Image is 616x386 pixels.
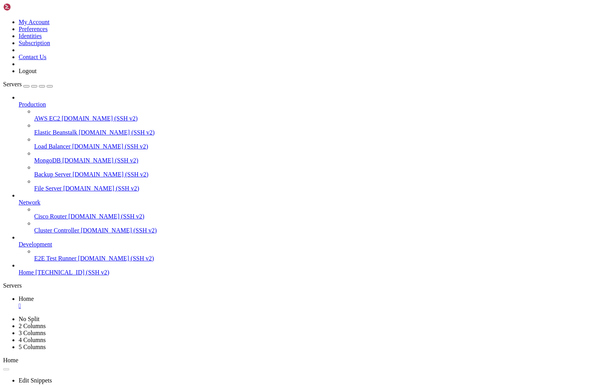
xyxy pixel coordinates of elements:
span: MongoDB [34,157,61,164]
li: File Server [DOMAIN_NAME] (SSH v2) [34,178,613,192]
span: Development [19,241,52,248]
a: 3 Columns [19,330,46,336]
li: Production [19,94,613,192]
li: E2E Test Runner [DOMAIN_NAME] (SSH v2) [34,248,613,262]
span: [DOMAIN_NAME] (SSH v2) [63,185,139,192]
a: Cisco Router [DOMAIN_NAME] (SSH v2) [34,213,613,220]
a: Cluster Controller [DOMAIN_NAME] (SSH v2) [34,227,613,234]
a: 4 Columns [19,337,46,343]
a: Edit Snippets [19,377,52,384]
span: [DOMAIN_NAME] (SSH v2) [72,143,148,150]
a: Home [19,295,613,309]
a: No Split [19,316,40,322]
a: Network [19,199,613,206]
li: Development [19,234,613,262]
span: [DOMAIN_NAME] (SSH v2) [73,171,149,178]
span: E2E Test Runner [34,255,77,262]
span: [TECHNICAL_ID] (SSH v2) [35,269,109,276]
a: Servers [3,81,53,87]
a: Home [TECHNICAL_ID] (SSH v2) [19,269,613,276]
span: Home [3,357,18,363]
a: MongoDB [DOMAIN_NAME] (SSH v2) [34,157,613,164]
span: Home [19,269,34,276]
a: Identities [19,33,42,39]
a: 5 Columns [19,344,46,350]
a: E2E Test Runner [DOMAIN_NAME] (SSH v2) [34,255,613,262]
li: Backup Server [DOMAIN_NAME] (SSH v2) [34,164,613,178]
span: Production [19,101,46,108]
li: Elastic Beanstalk [DOMAIN_NAME] (SSH v2) [34,122,613,136]
span: Backup Server [34,171,71,178]
a: Backup Server [DOMAIN_NAME] (SSH v2) [34,171,613,178]
li: AWS EC2 [DOMAIN_NAME] (SSH v2) [34,108,613,122]
span: Servers [3,81,22,87]
span: [DOMAIN_NAME] (SSH v2) [62,115,138,122]
span: [DOMAIN_NAME] (SSH v2) [78,255,154,262]
a: Production [19,101,613,108]
a: Preferences [19,26,48,32]
span: Home [19,295,34,302]
img: Shellngn [3,3,48,11]
a: 2 Columns [19,323,46,329]
a: AWS EC2 [DOMAIN_NAME] (SSH v2) [34,115,613,122]
a: Subscription [19,40,50,46]
span: [DOMAIN_NAME] (SSH v2) [62,157,138,164]
a: Logout [19,68,37,74]
span: [DOMAIN_NAME] (SSH v2) [68,213,144,220]
li: Home [TECHNICAL_ID] (SSH v2) [19,262,613,276]
span: Elastic Beanstalk [34,129,77,136]
span: [DOMAIN_NAME] (SSH v2) [81,227,157,234]
a: File Server [DOMAIN_NAME] (SSH v2) [34,185,613,192]
a: Load Balancer [DOMAIN_NAME] (SSH v2) [34,143,613,150]
span: File Server [34,185,62,192]
div: (0, 1) [3,10,6,16]
a: My Account [19,19,50,25]
span: Cisco Router [34,213,67,220]
span: Load Balancer [34,143,71,150]
li: Cluster Controller [DOMAIN_NAME] (SSH v2) [34,220,613,234]
li: MongoDB [DOMAIN_NAME] (SSH v2) [34,150,613,164]
a: Contact Us [19,54,47,60]
a: Elastic Beanstalk [DOMAIN_NAME] (SSH v2) [34,129,613,136]
span: Cluster Controller [34,227,79,234]
div: Servers [3,282,613,289]
li: Cisco Router [DOMAIN_NAME] (SSH v2) [34,206,613,220]
span: Network [19,199,40,206]
a: Development [19,241,613,248]
span: AWS EC2 [34,115,60,122]
x-row: Connecting [TECHNICAL_ID]... [3,3,515,10]
span: [DOMAIN_NAME] (SSH v2) [79,129,155,136]
li: Load Balancer [DOMAIN_NAME] (SSH v2) [34,136,613,150]
li: Network [19,192,613,234]
a:  [19,302,613,309]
